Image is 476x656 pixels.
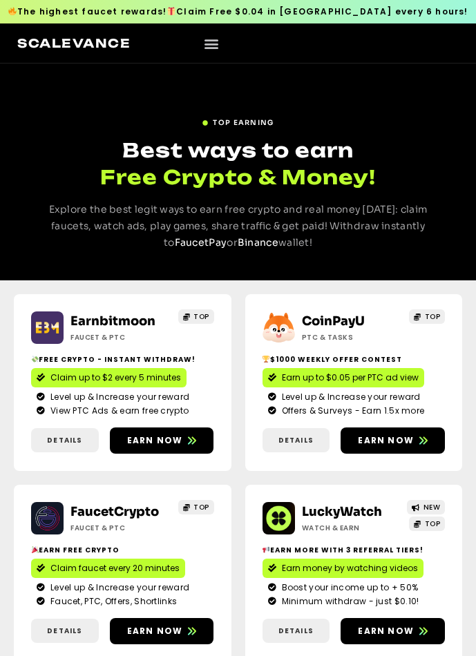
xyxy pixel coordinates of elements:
span: Claim faucet every 20 minutes [50,562,180,575]
h2: Faucet & PTC [70,523,164,533]
span: TOP [193,502,209,512]
a: Earnbitmoon [70,313,155,329]
img: 🔥 [8,7,17,15]
span: TOP EARNING [213,117,274,128]
span: Earn now [127,434,183,447]
a: TOP EARNING [202,112,274,128]
span: Details [47,435,82,445]
img: 📢 [263,546,269,553]
span: Earn up to $0.05 per PTC ad view [282,372,419,384]
h2: Watch & Earn [302,523,395,533]
span: View PTC Ads & earn free crypto [47,405,189,417]
a: Scalevance [17,36,131,50]
h2: Free crypto - Instant withdraw! [31,354,214,365]
a: FaucetCrypto [70,504,159,519]
a: TOP [409,309,445,324]
a: Details [263,428,330,452]
span: Details [278,435,314,445]
a: NEW [407,500,445,514]
span: Earn now [127,625,183,637]
span: Claim up to $2 every 5 minutes [50,372,181,384]
a: Earn now [341,427,445,454]
span: Best ways to earn [122,138,354,162]
a: Details [31,619,99,643]
img: 🏆 [263,356,269,363]
span: Free Crypto & Money! [100,164,376,191]
a: Earn now [341,618,445,644]
span: Faucet, PTC, Offers, Shortlinks [47,595,177,608]
span: Minimum withdraw - just $0.10! [278,595,419,608]
a: Claim faucet every 20 minutes [31,559,185,578]
a: FaucetPay [175,236,227,249]
a: Earn up to $0.05 per PTC ad view [263,368,424,387]
img: 🎉 [32,546,39,553]
a: Earn money by watching videos [263,559,423,578]
a: Details [263,619,330,643]
a: Details [31,428,99,452]
img: 🎁 [167,7,175,15]
span: TOP [425,311,441,322]
span: Details [47,626,82,636]
span: Level up & Increase your reward [47,391,189,403]
a: CoinPayU [302,313,365,329]
h2: Faucet & PTC [70,332,164,343]
span: NEW [423,502,441,512]
a: Binance [238,236,278,249]
span: The highest faucet rewards! Claim Free $0.04 in [GEOGRAPHIC_DATA] every 6 hours! [8,6,468,18]
a: Claim up to $2 every 5 minutes [31,368,187,387]
h2: $1000 Weekly Offer contest [263,354,446,365]
div: Menu Toggle [200,32,222,55]
h2: ptc & Tasks [302,332,395,343]
span: Level up & Increase your reward [47,581,189,594]
span: Earn now [358,625,414,637]
a: LuckyWatch [302,504,382,519]
a: Earn now [110,427,214,454]
a: TOP [409,517,445,531]
img: 💸 [32,356,39,363]
a: TOP [178,309,214,324]
span: TOP [425,519,441,529]
span: TOP [193,311,209,322]
span: Level up & Increase your reward [278,391,421,403]
h2: Earn more with 3 referral Tiers! [263,545,446,555]
a: TOP [178,500,214,514]
span: Details [278,626,314,636]
a: Earn now [110,618,214,644]
span: Boost your income up to + 50% [278,581,419,594]
span: Earn now [358,434,414,447]
span: Offers & Surveys - Earn 1.5x more [278,405,425,417]
h2: Earn free crypto [31,545,214,555]
span: Earn money by watching videos [282,562,418,575]
p: Explore the best legit ways to earn free crypto and real money [DATE]: claim faucets, watch ads, ... [35,202,441,251]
